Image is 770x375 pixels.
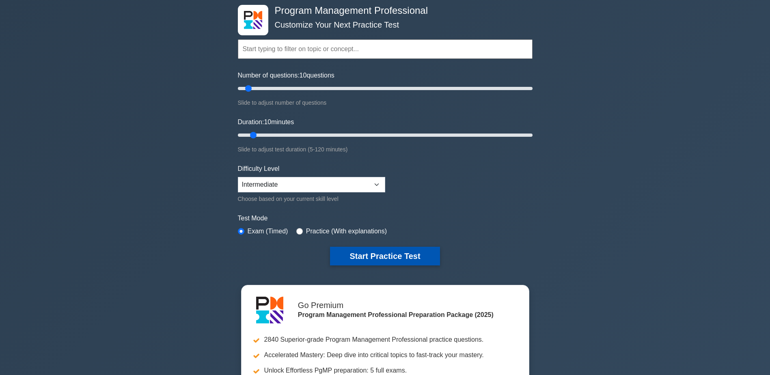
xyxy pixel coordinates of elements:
label: Test Mode [238,213,533,223]
div: Slide to adjust number of questions [238,98,533,108]
input: Start typing to filter on topic or concept... [238,39,533,59]
div: Choose based on your current skill level [238,194,385,204]
h4: Program Management Professional [272,5,493,17]
label: Number of questions: questions [238,71,334,80]
span: 10 [300,72,307,79]
label: Practice (With explanations) [306,226,387,236]
label: Duration: minutes [238,117,294,127]
label: Difficulty Level [238,164,280,174]
button: Start Practice Test [330,247,440,265]
div: Slide to adjust test duration (5-120 minutes) [238,144,533,154]
label: Exam (Timed) [248,226,288,236]
span: 10 [264,119,271,125]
